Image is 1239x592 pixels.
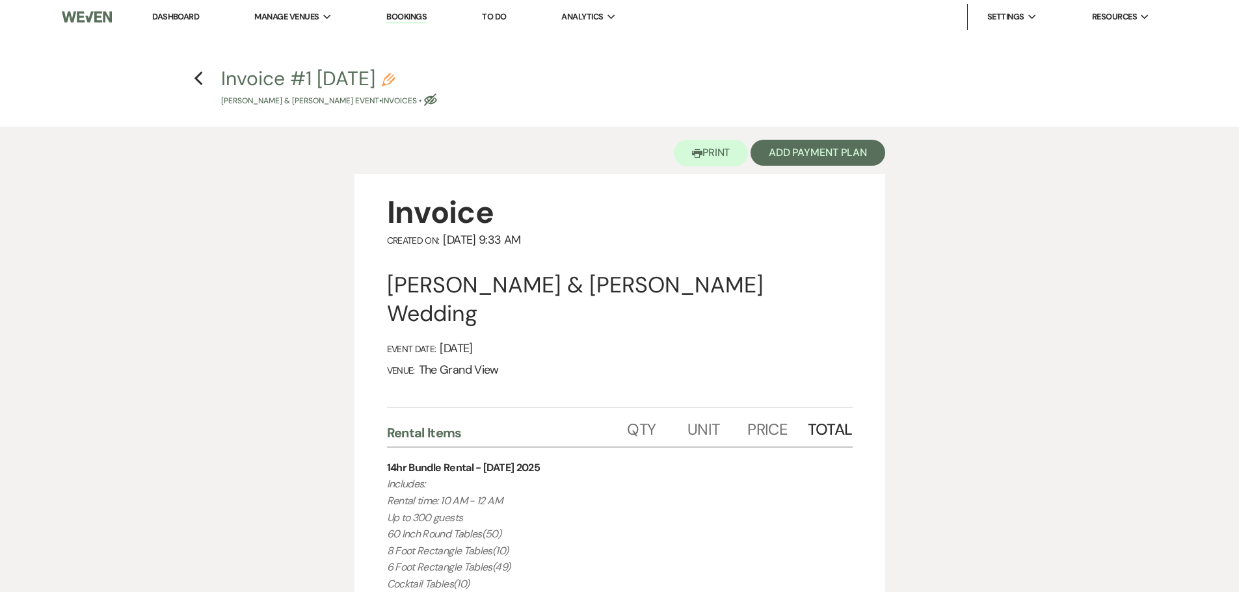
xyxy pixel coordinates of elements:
div: Total [808,407,853,446]
p: [PERSON_NAME] & [PERSON_NAME] Event • Invoices • [221,95,437,107]
span: Analytics [561,10,603,23]
div: Price [747,407,807,446]
div: The Grand View [387,363,853,378]
div: [PERSON_NAME] & [PERSON_NAME] Wedding [387,271,853,328]
div: Invoice [387,192,853,233]
span: Created On: [387,235,440,246]
div: Rental Items [387,424,628,441]
span: Resources [1092,10,1137,23]
a: Bookings [386,11,427,23]
button: Add Payment Plan [751,140,885,166]
div: Unit [687,407,747,446]
div: 14hr Bundle Rental - [DATE] 2025 [387,460,540,476]
span: Settings [987,10,1024,23]
div: [DATE] 9:33 AM [387,233,853,248]
button: Invoice #1 [DATE][PERSON_NAME] & [PERSON_NAME] Event•Invoices • [221,69,437,107]
span: Manage Venues [254,10,319,23]
span: Event Date: [387,343,436,355]
a: To Do [482,11,506,22]
button: Print [674,140,749,166]
span: Venue: [387,365,415,376]
a: Dashboard [152,11,199,22]
img: Weven Logo [62,3,111,31]
div: Qty [627,407,687,446]
div: [DATE] [387,341,853,356]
